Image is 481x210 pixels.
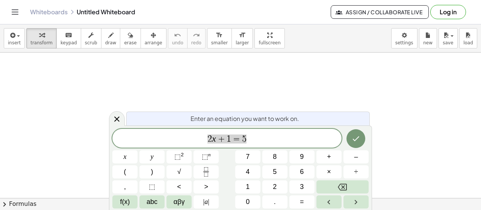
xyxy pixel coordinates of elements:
[191,40,201,45] span: redo
[246,182,250,192] span: 1
[300,152,304,162] span: 9
[151,152,154,162] span: y
[231,134,242,144] span: =
[235,165,260,178] button: 4
[300,167,304,177] span: 6
[193,31,200,40] i: redo
[120,28,141,48] button: erase
[216,31,223,40] i: format_size
[65,31,72,40] i: keyboard
[177,167,181,177] span: √
[343,150,369,163] button: Minus
[174,31,181,40] i: undo
[166,165,192,178] button: Square root
[112,180,138,193] button: ,
[273,182,277,192] span: 2
[81,28,101,48] button: scrub
[262,165,287,178] button: 5
[124,167,126,177] span: (
[346,129,365,148] button: Done
[430,5,466,19] button: Log in
[262,195,287,208] button: .
[211,40,228,45] span: smaller
[8,40,21,45] span: insert
[203,198,205,205] span: |
[327,167,331,177] span: ×
[194,150,219,163] button: Superscript
[203,197,209,207] span: a
[316,150,342,163] button: Plus
[289,165,315,178] button: 6
[354,167,358,177] span: ÷
[61,40,77,45] span: keypad
[212,134,216,144] var: x
[246,167,250,177] span: 4
[419,28,437,48] button: new
[231,28,253,48] button: format_sizelarger
[166,150,192,163] button: Squared
[337,9,422,15] span: Assign / Collaborate Live
[327,152,331,162] span: +
[30,8,68,16] a: Whiteboards
[343,195,369,208] button: Right arrow
[289,150,315,163] button: 9
[145,40,162,45] span: arrange
[141,28,166,48] button: arrange
[207,134,212,144] span: 2
[139,150,165,163] button: y
[112,150,138,163] button: x
[147,197,157,207] span: abc
[139,165,165,178] button: )
[343,165,369,178] button: Divide
[463,40,473,45] span: load
[391,28,417,48] button: settings
[26,28,57,48] button: transform
[151,167,153,177] span: )
[259,40,280,45] span: fullscreen
[316,195,342,208] button: Left arrow
[85,40,97,45] span: scrub
[30,40,53,45] span: transform
[194,195,219,208] button: Absolute value
[124,182,126,192] span: ,
[239,31,246,40] i: format_size
[202,153,208,160] span: ⬚
[166,180,192,193] button: Less than
[139,195,165,208] button: Alphabet
[423,40,433,45] span: new
[300,182,304,192] span: 3
[172,40,183,45] span: undo
[459,28,477,48] button: load
[56,28,81,48] button: keyboardkeypad
[112,165,138,178] button: (
[124,40,136,45] span: erase
[174,153,181,160] span: ⬚
[235,150,260,163] button: 7
[120,197,130,207] span: f(x)
[443,40,453,45] span: save
[149,182,155,192] span: ⬚
[273,167,277,177] span: 5
[9,6,21,18] button: Toggle navigation
[139,180,165,193] button: Placeholder
[101,28,121,48] button: draw
[187,28,206,48] button: redoredo
[300,197,304,207] span: =
[194,165,219,178] button: Fraction
[105,40,116,45] span: draw
[289,195,315,208] button: Equals
[235,180,260,193] button: 1
[124,152,127,162] span: x
[177,182,181,192] span: <
[204,182,208,192] span: >
[4,28,25,48] button: insert
[242,134,247,144] span: 5
[174,197,185,207] span: αβγ
[208,198,209,205] span: |
[289,180,315,193] button: 3
[395,40,413,45] span: settings
[166,195,192,208] button: Greek alphabet
[331,5,429,19] button: Assign / Collaborate Live
[439,28,458,48] button: save
[262,150,287,163] button: 8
